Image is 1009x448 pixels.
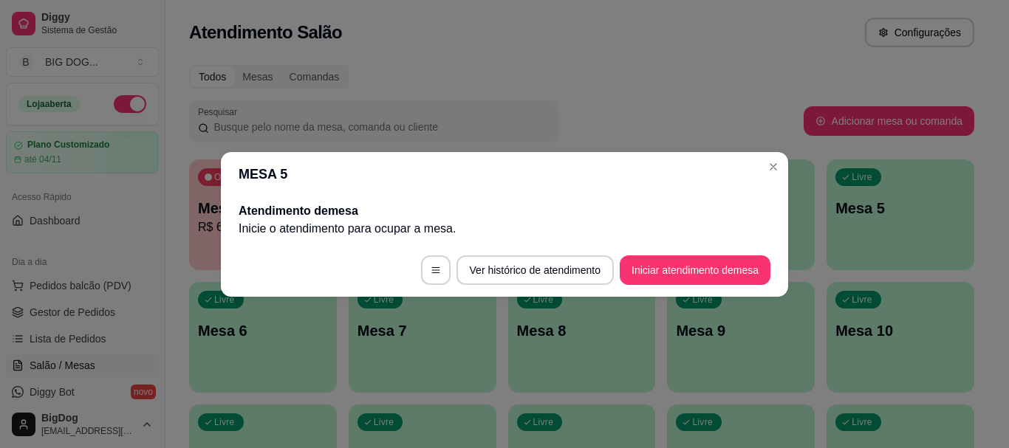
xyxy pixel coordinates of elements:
[456,255,614,285] button: Ver histórico de atendimento
[239,202,770,220] h2: Atendimento de mesa
[239,220,770,238] p: Inicie o atendimento para ocupar a mesa .
[620,255,770,285] button: Iniciar atendimento demesa
[762,155,785,179] button: Close
[221,152,788,196] header: MESA 5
